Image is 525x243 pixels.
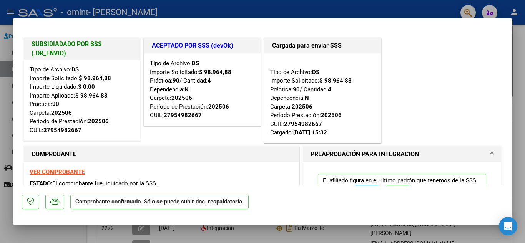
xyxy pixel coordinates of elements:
strong: 202506 [208,103,229,110]
strong: $ 98.964,88 [75,92,108,99]
strong: 4 [208,77,211,84]
strong: 202506 [171,94,192,101]
strong: 90 [52,101,59,107]
h1: ACEPTADO POR SSS (devOk) [152,41,253,50]
p: Comprobante confirmado. Sólo se puede subir doc. respaldatoria. [70,195,249,210]
div: 27954982667 [284,120,322,129]
strong: 202506 [88,118,109,125]
strong: DS [192,60,199,67]
strong: COMPROBANTE [32,150,76,158]
strong: 90 [173,77,179,84]
strong: N [184,86,189,93]
strong: 202506 [321,112,342,119]
div: Tipo de Archivo: Importe Solicitado: Importe Liquidado: Importe Aplicado: Práctica: Carpeta: Perí... [30,65,135,134]
strong: $ 0,00 [78,83,95,90]
strong: 202506 [51,109,72,116]
strong: $ 98.964,88 [319,77,352,84]
p: El afiliado figura en el ultimo padrón que tenemos de la SSS de [318,174,486,202]
mat-expansion-panel-header: PREAPROBACIÓN PARA INTEGRACION [303,147,501,162]
strong: DS [312,69,319,76]
div: 27954982667 [164,111,202,120]
h1: PREAPROBACIÓN PARA INTEGRACION [311,150,419,159]
button: FTP [354,185,379,199]
div: Open Intercom Messenger [499,217,517,235]
strong: 90 [293,86,300,93]
span: El comprobante fue liquidado por la SSS. [52,180,158,187]
strong: [DATE] 15:32 [293,129,327,136]
span: ESTADO: [30,180,52,187]
div: 27954982667 [43,126,81,135]
strong: $ 98.964,88 [199,69,231,76]
button: SSS [385,185,410,199]
strong: DS [71,66,79,73]
div: Tipo de Archivo: Importe Solicitado: Práctica: / Cantidad: Dependencia: Carpeta: Período de Prest... [150,59,255,120]
a: VER COMPROBANTE [30,169,85,175]
strong: N [305,94,309,101]
h1: SUBSIDIADADO POR SSS (.DR_ENVIO) [32,40,133,58]
strong: $ 98.964,88 [79,75,111,82]
h1: Cargada para enviar SSS [272,41,373,50]
strong: 202506 [292,103,312,110]
strong: 4 [328,86,331,93]
div: Tipo de Archivo: Importe Solicitado: Práctica: / Cantidad: Dependencia: Carpeta: Período Prestaci... [270,59,375,137]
